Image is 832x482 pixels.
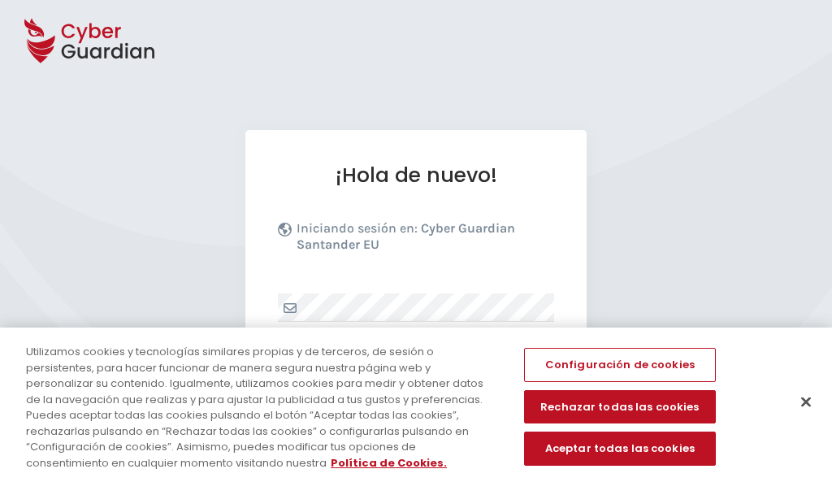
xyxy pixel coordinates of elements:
[788,384,824,420] button: Cerrar
[524,348,716,382] button: Configuración de cookies
[278,163,554,188] h1: ¡Hola de nuevo!
[297,220,515,252] b: Cyber Guardian Santander EU
[26,344,499,471] div: Utilizamos cookies y tecnologías similares propias y de terceros, de sesión o persistentes, para ...
[297,220,550,261] p: Iniciando sesión en:
[524,432,716,466] button: Aceptar todas las cookies
[331,455,447,471] a: Más información sobre su privacidad, se abre en una nueva pestaña
[524,390,716,424] button: Rechazar todas las cookies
